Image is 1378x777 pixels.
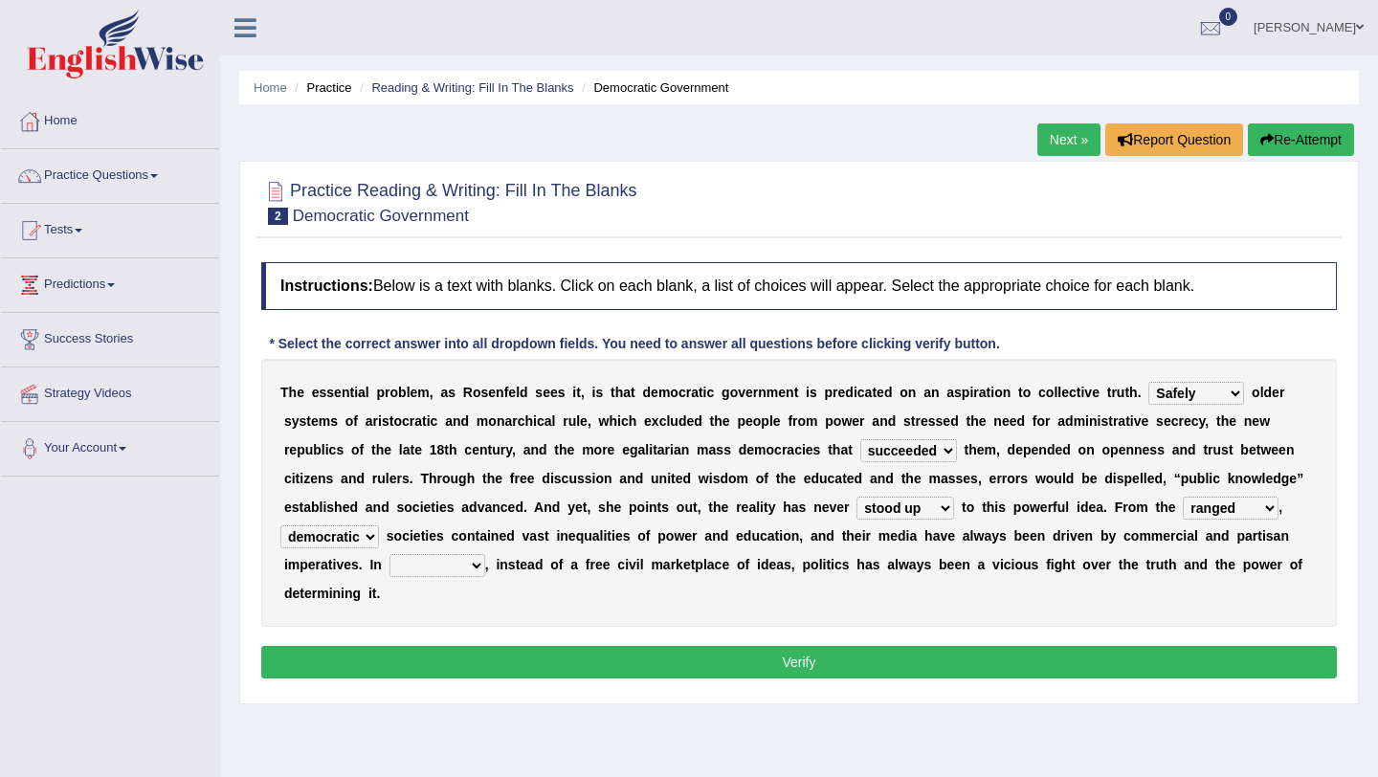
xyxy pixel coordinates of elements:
b: d [678,413,687,429]
b: e [488,385,496,400]
a: Home [1,95,219,143]
b: e [838,385,846,400]
li: Democratic Government [577,78,728,97]
b: e [580,413,588,429]
b: u [1117,385,1125,400]
b: c [1191,413,1199,429]
b: r [859,413,864,429]
b: n [786,385,794,400]
b: w [599,413,610,429]
b: e [1229,413,1236,429]
b: i [1098,413,1101,429]
b: o [1252,385,1260,400]
b: l [645,442,649,457]
b: c [329,442,337,457]
b: a [1118,413,1125,429]
b: h [1221,413,1230,429]
b: t [710,413,715,429]
b: s [320,385,327,400]
b: r [284,442,289,457]
b: c [1038,385,1046,400]
b: s [954,385,962,400]
a: Home [254,80,287,95]
b: r [686,385,691,400]
b: i [969,385,973,400]
b: c [1069,385,1077,400]
b: c [402,413,410,429]
b: p [297,442,305,457]
b: r [563,413,567,429]
b: n [1244,413,1253,429]
b: e [622,442,630,457]
h2: Practice Reading & Writing: Fill In The Blanks [261,177,637,225]
b: r [1111,385,1116,400]
b: o [798,413,807,429]
b: e [311,413,319,429]
b: n [497,413,505,429]
b: t [576,385,581,400]
b: c [678,385,686,400]
b: , [512,442,516,457]
b: t [1018,385,1023,400]
b: 8 [437,442,445,457]
b: i [990,385,994,400]
b: e [877,385,884,400]
b: o [994,385,1003,400]
b: t [1077,385,1081,400]
b: o [1046,385,1055,400]
b: c [464,442,472,457]
b: v [738,385,745,400]
h4: Below is a text with blanks. Click on each blank, a list of choices will appear. Select the appro... [261,262,1337,310]
b: c [707,385,715,400]
b: l [1057,385,1061,400]
b: t [349,385,354,400]
b: s [928,413,936,429]
b: r [1113,413,1118,429]
b: a [445,413,453,429]
b: s [299,413,306,429]
b: 1 [430,442,437,457]
b: a [638,442,646,457]
b: a [366,413,373,429]
b: h [609,413,617,429]
b: o [1036,413,1045,429]
b: r [512,413,517,429]
b: c [537,413,545,429]
b: h [449,442,457,457]
b: e [1184,413,1191,429]
b: . [1138,385,1142,400]
b: c [431,413,438,429]
b: o [900,385,908,400]
b: v [1084,385,1092,400]
b: e [312,385,320,400]
b: e [608,442,615,457]
div: * Select the correct answer into all dropdown fields. You need to answer all questions before cli... [261,334,1008,354]
b: p [737,413,745,429]
b: e [567,442,575,457]
b: t [699,385,703,400]
b: o [670,385,678,400]
b: f [360,442,365,457]
button: Verify [261,646,1337,678]
b: l [366,385,369,400]
b: c [518,413,525,429]
b: r [373,413,378,429]
b: t [411,442,415,457]
b: r [1178,413,1183,429]
b: l [769,413,773,429]
b: u [670,413,678,429]
b: y [505,442,512,457]
b: T [280,385,289,400]
b: d [694,413,702,429]
b: t [987,385,991,400]
a: Success Stories [1,313,219,361]
b: s [481,385,489,400]
b: h [629,413,637,429]
b: f [1033,413,1037,429]
b: i [533,413,537,429]
b: a [504,413,512,429]
b: s [558,385,566,400]
b: , [1205,413,1209,429]
b: e [745,385,753,400]
b: r [833,385,837,400]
